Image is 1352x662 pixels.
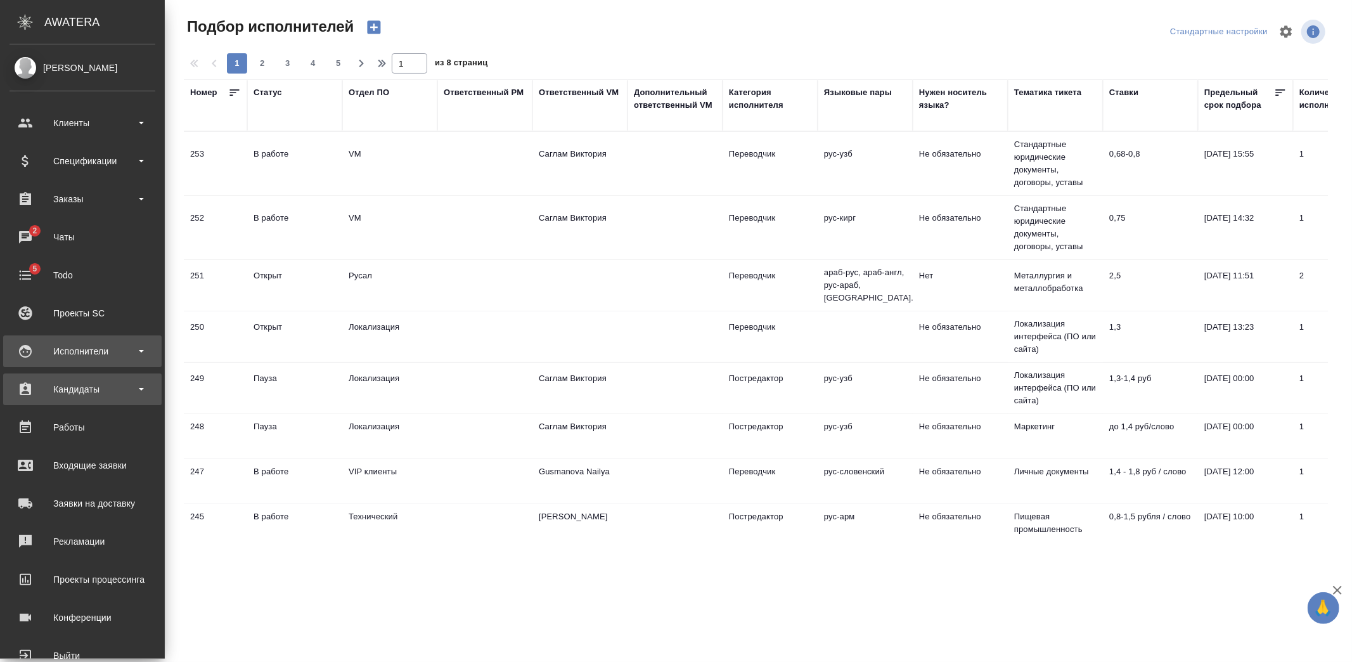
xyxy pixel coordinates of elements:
[10,418,155,437] div: Работы
[342,263,437,308] td: Русал
[10,190,155,209] div: Заказы
[278,57,298,70] span: 3
[1271,16,1301,47] span: Настроить таблицу
[1008,459,1103,503] td: Личные документы
[190,148,241,160] div: 253
[190,321,241,334] div: 250
[723,205,818,250] td: Переводчик
[913,205,1008,250] td: Не обязательно
[303,53,323,74] button: 4
[435,55,488,74] span: из 8 страниц
[10,114,155,133] div: Клиенты
[913,504,1008,548] td: Не обязательно
[254,372,336,385] div: Пауза
[1198,366,1293,410] td: [DATE] 00:00
[1008,414,1103,458] td: Маркетинг
[1008,504,1103,548] td: Пищевая промышленность
[342,315,437,359] td: Локализация
[532,414,628,458] td: Саглам Виктория
[254,269,336,282] div: Открыт
[190,420,241,433] div: 248
[190,372,241,385] div: 249
[634,86,716,112] div: Дополнительный ответственный VM
[913,414,1008,458] td: Не обязательно
[3,564,162,595] a: Проекты процессинга
[342,141,437,186] td: VM
[913,263,1008,308] td: Нет
[913,141,1008,186] td: Не обязательно
[1198,414,1293,458] td: [DATE] 00:00
[1198,504,1293,548] td: [DATE] 10:00
[1103,414,1198,458] td: до 1,4 руб/слово
[723,315,818,359] td: Переводчик
[824,372,906,385] p: рус-узб
[824,420,906,433] p: рус-узб
[1198,205,1293,250] td: [DATE] 14:32
[444,86,524,99] div: Ответственный PM
[1167,22,1271,42] div: split button
[3,297,162,329] a: Проекты SC
[723,263,818,308] td: Переводчик
[190,86,217,99] div: Номер
[723,414,818,458] td: Постредактор
[1308,592,1339,624] button: 🙏
[824,510,906,523] p: рус-арм
[1103,315,1198,359] td: 1,3
[10,380,155,399] div: Кандидаты
[10,228,155,247] div: Чаты
[1103,141,1198,186] td: 0,68-0,8
[254,510,336,523] div: В работе
[3,488,162,519] a: Заявки на доставку
[824,148,906,160] p: рус-узб
[254,420,336,433] div: Пауза
[278,53,298,74] button: 3
[342,414,437,458] td: Локализация
[10,494,155,513] div: Заявки на доставку
[342,504,437,548] td: Технический
[3,450,162,481] a: Входящие заявки
[254,465,336,478] div: В работе
[10,570,155,589] div: Проекты процессинга
[1008,311,1103,362] td: Локализация интерфейса (ПО или сайта)
[1198,263,1293,308] td: [DATE] 11:51
[1103,459,1198,503] td: 1,4 - 1,8 руб / слово
[919,86,1001,112] div: Нужен носитель языка?
[913,315,1008,359] td: Не обязательно
[532,205,628,250] td: Саглам Виктория
[3,221,162,253] a: 2Чаты
[25,263,44,275] span: 5
[532,366,628,410] td: Саглам Виктория
[1008,363,1103,413] td: Локализация интерфейса (ПО или сайта)
[1008,263,1103,308] td: Металлургия и металлобработка
[254,212,336,224] div: В работе
[539,86,619,99] div: Ответственный VM
[254,86,282,99] div: Статус
[824,212,906,224] p: рус-кирг
[1008,132,1103,195] td: Стандартные юридические документы, договоры, уставы
[824,86,892,99] div: Языковые пары
[303,57,323,70] span: 4
[1204,86,1274,112] div: Предельный срок подбора
[328,57,349,70] span: 5
[252,57,273,70] span: 2
[10,532,155,551] div: Рекламации
[824,266,906,304] p: араб-рус, араб-англ, рус-араб, [GEOGRAPHIC_DATA]...
[342,205,437,250] td: VM
[10,304,155,323] div: Проекты SC
[723,504,818,548] td: Постредактор
[1109,86,1138,99] div: Ставки
[723,141,818,186] td: Переводчик
[532,504,628,548] td: [PERSON_NAME]
[532,141,628,186] td: Саглам Виктория
[328,53,349,74] button: 5
[3,602,162,633] a: Конференции
[532,459,628,503] td: Gusmanova Nailya
[1103,504,1198,548] td: 0,8-1,5 рубля / слово
[1301,20,1328,44] span: Посмотреть информацию
[3,259,162,291] a: 5Todo
[729,86,811,112] div: Категория исполнителя
[1103,263,1198,308] td: 2,5
[10,342,155,361] div: Исполнители
[913,459,1008,503] td: Не обязательно
[1103,205,1198,250] td: 0,75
